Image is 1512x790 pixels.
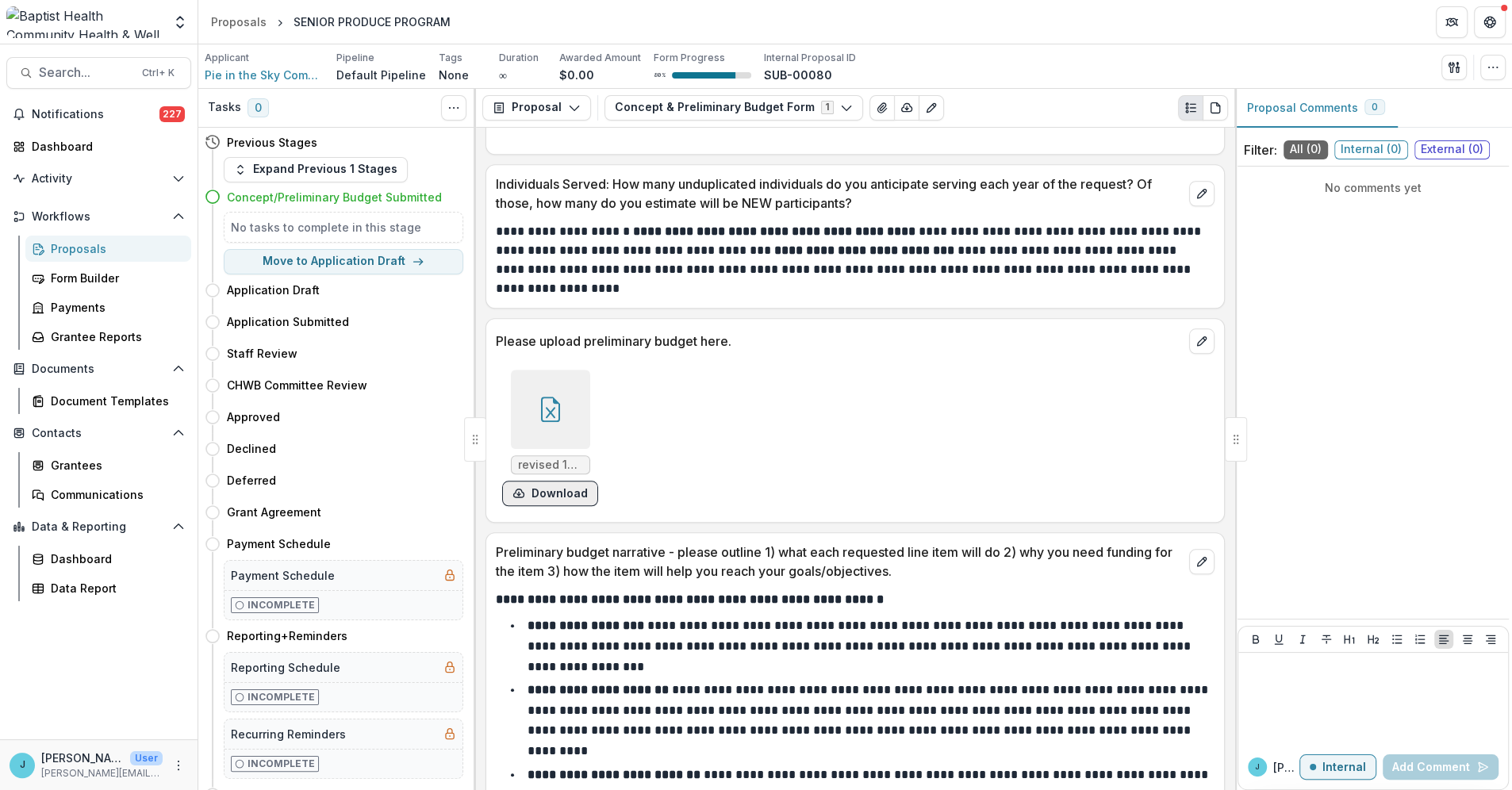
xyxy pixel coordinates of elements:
[51,486,178,503] div: Communications
[25,236,191,262] a: Proposals
[559,51,641,65] p: Awarded Amount
[559,67,594,83] p: $0.00
[51,580,178,596] div: Data Report
[51,270,178,286] div: Form Builder
[205,10,273,33] a: Proposals
[764,51,856,65] p: Internal Proposal ID
[25,388,191,414] a: Document Templates
[25,294,191,320] a: Payments
[336,67,426,83] p: Default Pipeline
[654,51,725,65] p: Form Progress
[1189,328,1215,354] button: edit
[6,102,191,127] button: Notifications227
[159,106,185,122] span: 227
[25,575,191,601] a: Data Report
[502,481,598,506] button: download-form-response
[1436,6,1468,38] button: Partners
[231,219,456,236] h5: No tasks to complete in this stage
[224,249,463,274] button: Move to Application Draft
[6,57,191,89] button: Search...
[32,108,159,121] span: Notifications
[1269,630,1288,649] button: Underline
[294,13,451,30] div: SENIOR PRODUCE PROGRAM
[227,408,280,425] h4: Approved
[32,210,166,224] span: Workflows
[496,543,1183,581] p: Preliminary budget narrative - please outline 1) what each requested line item will do 2) why you...
[496,174,1183,213] p: Individuals Served: How many unduplicated individuals do you anticipate serving each year of the ...
[41,750,124,766] p: [PERSON_NAME]
[764,67,832,83] p: SUB-00080
[41,766,163,780] p: [PERSON_NAME][EMAIL_ADDRESS][PERSON_NAME][DOMAIN_NAME]
[248,757,315,771] p: Incomplete
[1334,140,1408,159] span: Internal ( 0 )
[1322,761,1366,774] p: Internal
[51,457,178,474] div: Grantees
[231,726,346,742] h5: Recurring Reminders
[51,328,178,345] div: Grantee Reports
[227,535,331,552] h4: Payment Schedule
[441,95,466,121] button: Toggle View Cancelled Tasks
[1387,630,1406,649] button: Bullet List
[1481,630,1500,649] button: Align Right
[32,138,178,155] div: Dashboard
[231,659,340,676] h5: Reporting Schedule
[25,265,191,291] a: Form Builder
[1178,95,1203,121] button: Plaintext view
[32,520,166,534] span: Data & Reporting
[499,51,539,65] p: Duration
[32,172,166,186] span: Activity
[502,370,598,506] div: revised 1 year budget template.xlsxdownload-form-response
[211,13,267,30] div: Proposals
[1189,549,1215,574] button: edit
[227,189,442,205] h4: Concept/Preliminary Budget Submitted
[25,324,191,350] a: Grantee Reports
[1244,140,1277,159] p: Filter:
[1273,759,1299,776] p: [PERSON_NAME]
[1284,140,1328,159] span: All ( 0 )
[32,362,166,376] span: Documents
[6,514,191,539] button: Open Data & Reporting
[1203,95,1228,121] button: PDF view
[439,67,469,83] p: None
[1383,754,1499,780] button: Add Comment
[1372,102,1378,113] span: 0
[205,10,457,33] nav: breadcrumb
[499,67,507,83] p: ∞
[139,64,178,82] div: Ctrl + K
[1364,630,1383,649] button: Heading 2
[6,133,191,159] a: Dashboard
[1434,630,1453,649] button: Align Left
[224,157,408,182] button: Expand Previous 1 Stages
[496,332,1183,351] p: Please upload preliminary budget here.
[1189,181,1215,206] button: edit
[51,550,178,567] div: Dashboard
[482,95,591,121] button: Proposal
[248,598,315,612] p: Incomplete
[227,345,297,362] h4: Staff Review
[439,51,462,65] p: Tags
[919,95,944,121] button: Edit as form
[1414,140,1490,159] span: External ( 0 )
[130,751,163,765] p: User
[25,452,191,478] a: Grantees
[51,299,178,316] div: Payments
[227,472,276,489] h4: Deferred
[1234,89,1398,128] button: Proposal Comments
[227,313,349,330] h4: Application Submitted
[869,95,895,121] button: View Attached Files
[6,204,191,229] button: Open Workflows
[39,65,132,80] span: Search...
[6,356,191,382] button: Open Documents
[227,282,320,298] h4: Application Draft
[20,760,25,770] div: Jennifer
[25,481,191,508] a: Communications
[205,67,324,83] span: Pie in the Sky Community Alliance
[51,240,178,257] div: Proposals
[32,427,166,440] span: Contacts
[604,95,863,121] button: Concept & Preliminary Budget Form1
[518,458,583,472] span: revised 1 year budget template.xlsx
[6,6,163,38] img: Baptist Health Community Health & Well Being logo
[1474,6,1506,38] button: Get Help
[6,420,191,446] button: Open Contacts
[25,546,191,572] a: Dashboard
